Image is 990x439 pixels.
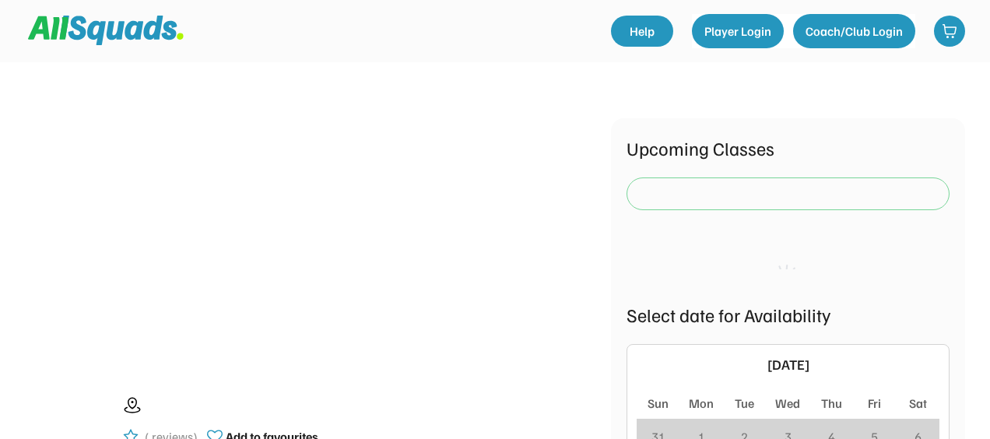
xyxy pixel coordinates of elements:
[627,300,950,328] div: Select date for Availability
[627,134,950,162] div: Upcoming Classes
[692,14,784,48] button: Player Login
[689,394,714,413] div: Mon
[663,354,913,375] div: [DATE]
[611,16,673,47] a: Help
[100,118,528,351] img: yH5BAEAAAAALAAAAAABAAEAAAIBRAA7
[735,394,754,413] div: Tue
[793,14,915,48] button: Coach/Club Login
[648,394,669,413] div: Sun
[868,394,881,413] div: Fri
[821,394,842,413] div: Thu
[909,394,927,413] div: Sat
[28,16,184,45] img: Squad%20Logo.svg
[775,394,800,413] div: Wed
[942,23,957,39] img: shopping-cart-01%20%281%29.svg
